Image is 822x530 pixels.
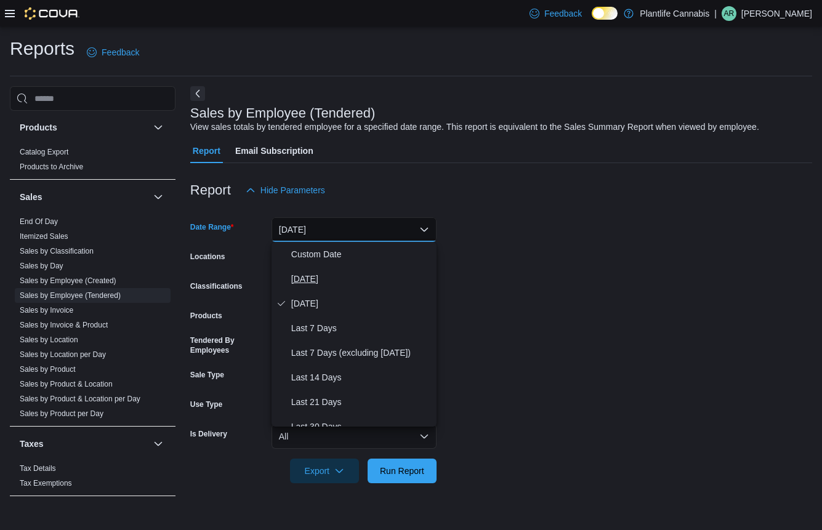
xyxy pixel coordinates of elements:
span: Export [297,459,352,483]
span: Last 30 Days [291,419,432,434]
div: Sales [10,214,175,426]
h1: Reports [10,36,75,61]
span: Hide Parameters [260,184,325,196]
a: Sales by Product & Location [20,380,113,388]
span: Run Report [380,465,424,477]
span: Custom Date [291,247,432,262]
button: Export [290,459,359,483]
span: Sales by Product & Location per Day [20,394,140,404]
span: Email Subscription [235,139,313,163]
a: End Of Day [20,217,58,226]
label: Products [190,311,222,321]
span: [DATE] [291,271,432,286]
span: AR [724,6,735,21]
div: Products [10,145,175,179]
span: Sales by Employee (Created) [20,276,116,286]
label: Sale Type [190,370,224,380]
span: Tax Details [20,464,56,473]
label: Locations [190,252,225,262]
span: Sales by Location per Day [20,350,106,359]
span: Sales by Employee (Tendered) [20,291,121,300]
button: Hide Parameters [241,178,330,203]
button: Taxes [20,438,148,450]
a: Sales by Product per Day [20,409,103,418]
button: Products [151,120,166,135]
a: Sales by Employee (Tendered) [20,291,121,300]
div: April Rose [722,6,736,21]
div: Taxes [10,461,175,496]
div: Select listbox [272,242,437,427]
span: Sales by Classification [20,246,94,256]
span: Sales by Product & Location [20,379,113,389]
a: Tax Exemptions [20,479,72,488]
input: Dark Mode [592,7,618,20]
h3: Sales [20,191,42,203]
a: Products to Archive [20,163,83,171]
a: Sales by Product [20,365,76,374]
h3: Report [190,183,231,198]
button: All [272,424,437,449]
label: Is Delivery [190,429,227,439]
a: Sales by Day [20,262,63,270]
p: | [714,6,717,21]
a: Sales by Invoice [20,306,73,315]
a: Itemized Sales [20,232,68,241]
button: Sales [20,191,148,203]
h3: Sales by Employee (Tendered) [190,106,376,121]
button: Next [190,86,205,101]
a: Catalog Export [20,148,68,156]
span: Feedback [544,7,582,20]
span: Last 14 Days [291,370,432,385]
span: End Of Day [20,217,58,227]
span: Last 7 Days (excluding [DATE]) [291,345,432,360]
span: Last 7 Days [291,321,432,335]
h3: Products [20,121,57,134]
span: Sales by Location [20,335,78,345]
a: Feedback [525,1,587,26]
span: Sales by Invoice & Product [20,320,108,330]
h3: Taxes [20,438,44,450]
a: Tax Details [20,464,56,473]
span: Last 21 Days [291,395,432,409]
label: Classifications [190,281,243,291]
span: Catalog Export [20,147,68,157]
span: Report [193,139,220,163]
button: Run Report [368,459,437,483]
label: Use Type [190,400,222,409]
p: [PERSON_NAME] [741,6,812,21]
label: Date Range [190,222,234,232]
a: Sales by Employee (Created) [20,276,116,285]
a: Sales by Product & Location per Day [20,395,140,403]
a: Sales by Invoice & Product [20,321,108,329]
a: Sales by Location [20,335,78,344]
button: [DATE] [272,217,437,242]
a: Feedback [82,40,144,65]
span: [DATE] [291,296,432,311]
div: View sales totals by tendered employee for a specified date range. This report is equivalent to t... [190,121,759,134]
p: Plantlife Cannabis [640,6,709,21]
button: Products [20,121,148,134]
span: Sales by Day [20,261,63,271]
span: Sales by Product per Day [20,409,103,419]
button: Sales [151,190,166,204]
a: Sales by Classification [20,247,94,255]
button: Taxes [151,436,166,451]
span: Products to Archive [20,162,83,172]
img: Cova [25,7,79,20]
a: Sales by Location per Day [20,350,106,359]
label: Tendered By Employees [190,335,267,355]
span: Feedback [102,46,139,58]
